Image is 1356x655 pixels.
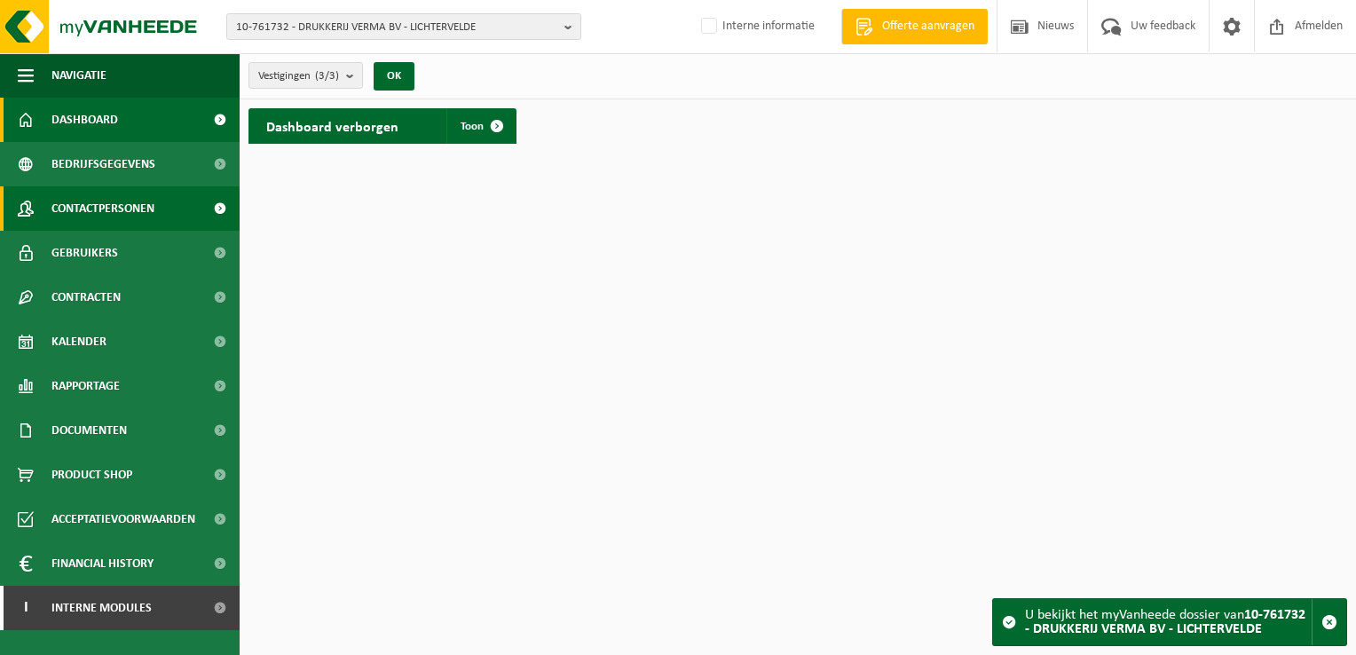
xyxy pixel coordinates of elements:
div: U bekijkt het myVanheede dossier van [1025,599,1312,645]
label: Interne informatie [698,13,815,40]
h2: Dashboard verborgen [248,108,416,143]
count: (3/3) [315,70,339,82]
a: Toon [446,108,515,144]
button: 10-761732 - DRUKKERIJ VERMA BV - LICHTERVELDE [226,13,581,40]
span: Kalender [51,320,106,364]
span: Product Shop [51,453,132,497]
span: Acceptatievoorwaarden [51,497,195,541]
span: Contactpersonen [51,186,154,231]
button: OK [374,62,414,91]
span: Documenten [51,408,127,453]
span: Financial History [51,541,154,586]
a: Offerte aanvragen [841,9,988,44]
span: Navigatie [51,53,106,98]
span: 10-761732 - DRUKKERIJ VERMA BV - LICHTERVELDE [236,14,557,41]
span: Rapportage [51,364,120,408]
span: Offerte aanvragen [878,18,979,36]
button: Vestigingen(3/3) [248,62,363,89]
span: Vestigingen [258,63,339,90]
span: Contracten [51,275,121,320]
span: Gebruikers [51,231,118,275]
span: I [18,586,34,630]
strong: 10-761732 - DRUKKERIJ VERMA BV - LICHTERVELDE [1025,608,1305,636]
span: Bedrijfsgegevens [51,142,155,186]
span: Dashboard [51,98,118,142]
span: Interne modules [51,586,152,630]
span: Toon [461,121,484,132]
